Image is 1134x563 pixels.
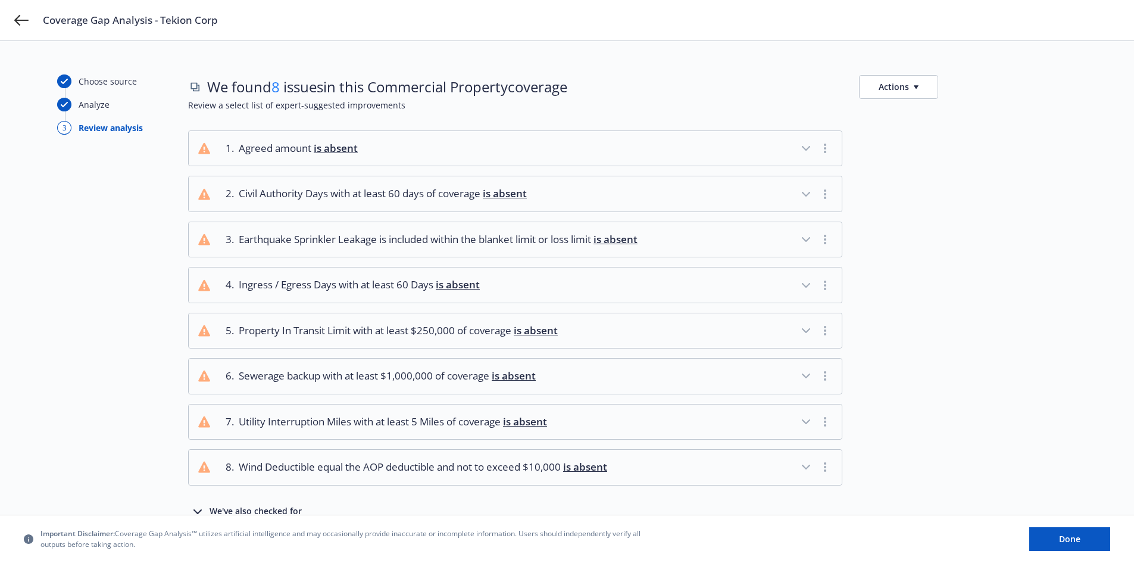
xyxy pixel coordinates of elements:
[1059,533,1080,545] span: Done
[188,99,1077,111] span: Review a select list of expert-suggested improvements
[593,232,638,246] span: is absent
[79,122,143,134] div: Review analysis
[40,529,648,549] span: Coverage Gap Analysis™ utilizes artificial intelligence and may occasionally provide inaccurate o...
[79,75,137,88] div: Choose source
[189,222,842,257] button: 3.Earthquake Sprinkler Leakage is included within the blanket limit or loss limit is absent
[189,359,842,393] button: 6.Sewerage backup with at least $1,000,000 of coverage is absent
[1029,527,1110,551] button: Done
[189,176,842,211] button: 2.Civil Authority Days with at least 60 days of coverage is absent
[207,77,567,97] span: We found issues in this Commercial Property coverage
[40,529,115,539] span: Important Disclaimer:
[220,368,234,384] div: 6 .
[189,313,842,348] button: 5.Property In Transit Limit with at least $250,000 of coverage is absent
[239,232,638,247] span: Earthquake Sprinkler Leakage is included within the blanket limit or loss limit
[189,405,842,439] button: 7.Utility Interruption Miles with at least 5 Miles of coverage is absent
[220,232,234,247] div: 3 .
[239,414,547,430] span: Utility Interruption Miles with at least 5 Miles of coverage
[859,74,938,99] button: Actions
[239,141,358,156] span: Agreed amount
[503,415,547,428] span: is absent
[239,368,536,384] span: Sewerage backup with at least $1,000,000 of coverage
[239,459,607,475] span: Wind Deductible equal the AOP deductible and not to exceed $10,000
[220,414,234,430] div: 7 .
[220,277,234,293] div: 4 .
[79,98,110,111] div: Analyze
[483,186,527,200] span: is absent
[314,141,358,155] span: is absent
[210,505,302,519] div: We've also checked for
[220,141,234,156] div: 1 .
[189,450,842,484] button: 8.Wind Deductible equal the AOP deductible and not to exceed $10,000 is absent
[271,77,280,97] span: 8
[492,369,536,382] span: is absent
[190,505,302,519] button: We've also checked for
[220,186,234,201] div: 2 .
[436,278,480,291] span: is absent
[563,460,607,474] span: is absent
[239,323,558,338] span: Property In Transit Limit with at least $250,000 of coverage
[859,75,938,99] button: Actions
[239,277,480,293] span: Ingress / Egress Days with at least 60 Days
[239,186,527,201] span: Civil Authority Days with at least 60 days of coverage
[43,13,218,27] span: Coverage Gap Analysis - Tekion Corp
[57,121,71,135] div: 3
[514,324,558,337] span: is absent
[220,459,234,475] div: 8 .
[189,267,842,302] button: 4.Ingress / Egress Days with at least 60 Days is absent
[220,323,234,338] div: 5 .
[189,131,842,166] button: 1.Agreed amount is absent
